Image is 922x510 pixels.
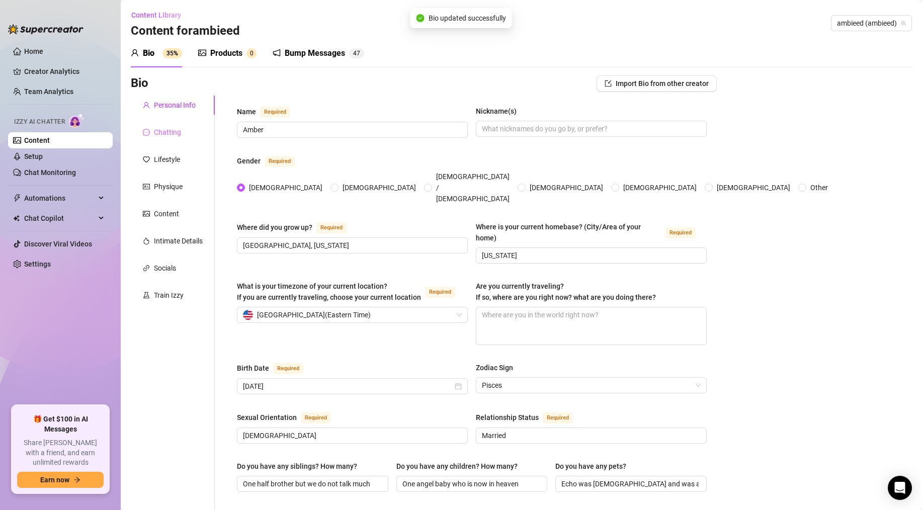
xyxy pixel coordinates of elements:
label: Gender [237,155,306,167]
sup: 35% [162,48,182,58]
label: Sexual Orientation [237,411,342,423]
div: Do you have any pets? [555,461,626,472]
span: [DEMOGRAPHIC_DATA] [339,182,420,193]
label: Relationship Status [476,411,584,423]
span: Other [806,182,832,193]
button: Earn nowarrow-right [17,472,104,488]
div: Physique [154,181,183,192]
span: [DEMOGRAPHIC_DATA] [713,182,794,193]
span: user [131,49,139,57]
input: Do you have any children? How many? [402,478,540,489]
div: Gender [237,155,261,166]
span: Share [PERSON_NAME] with a friend, and earn unlimited rewards [17,438,104,468]
span: picture [198,49,206,57]
div: Bio [143,47,154,59]
label: Where did you grow up? [237,221,358,233]
label: Do you have any pets? [555,461,633,472]
span: team [900,20,906,26]
div: Open Intercom Messenger [888,476,912,500]
span: [DEMOGRAPHIC_DATA] [619,182,701,193]
span: 🎁 Get $100 in AI Messages [17,414,104,434]
input: Name [243,124,460,135]
button: Import Bio from other creator [597,75,717,92]
span: [DEMOGRAPHIC_DATA] [245,182,326,193]
span: 4 [353,50,357,57]
label: Birth Date [237,362,314,374]
input: Where is your current homebase? (City/Area of your home) [482,250,699,261]
span: Required [543,412,573,423]
label: Name [237,106,301,118]
h3: Content for ambieed [131,23,240,39]
label: Where is your current homebase? (City/Area of your home) [476,221,707,243]
div: Train Izzy [154,290,184,301]
a: Setup [24,152,43,160]
span: [GEOGRAPHIC_DATA] ( Eastern Time ) [257,307,371,322]
span: user [143,102,150,109]
span: Required [316,222,347,233]
span: fire [143,237,150,244]
div: Do you have any children? How many? [396,461,518,472]
div: Relationship Status [476,412,539,423]
sup: 47 [349,48,364,58]
sup: 0 [246,48,257,58]
span: Izzy AI Chatter [14,117,65,127]
input: Do you have any pets? [561,478,699,489]
div: Socials [154,263,176,274]
label: Zodiac Sign [476,362,520,373]
a: Home [24,47,43,55]
div: Intimate Details [154,235,203,246]
a: Discover Viral Videos [24,240,92,248]
span: picture [143,210,150,217]
span: arrow-right [73,476,80,483]
a: Settings [24,260,51,268]
div: Nickname(s) [476,106,517,117]
span: Pisces [482,378,701,393]
div: Do you have any siblings? How many? [237,461,357,472]
img: Chat Copilot [13,215,20,222]
span: notification [273,49,281,57]
a: Creator Analytics [24,63,105,79]
span: Bio updated successfully [429,13,506,24]
img: us [243,310,253,320]
a: Content [24,136,50,144]
div: Zodiac Sign [476,362,513,373]
button: Content Library [131,7,189,23]
div: Where did you grow up? [237,222,312,233]
input: Birth Date [243,381,453,392]
span: heart [143,156,150,163]
span: Required [273,363,303,374]
span: check-circle [416,14,425,22]
span: What is your timezone of your current location? If you are currently traveling, choose your curre... [237,282,421,301]
a: Chat Monitoring [24,168,76,177]
span: 7 [357,50,360,57]
div: Products [210,47,242,59]
span: thunderbolt [13,194,21,202]
span: Automations [24,190,96,206]
div: Chatting [154,127,181,138]
input: Where did you grow up? [243,240,460,251]
label: Nickname(s) [476,106,524,117]
div: Bump Messages [285,47,345,59]
span: Content Library [131,11,181,19]
div: Personal Info [154,100,196,111]
h3: Bio [131,75,148,92]
span: [DEMOGRAPHIC_DATA] [526,182,607,193]
span: Required [301,412,331,423]
span: Earn now [40,476,69,484]
span: [DEMOGRAPHIC_DATA] / [DEMOGRAPHIC_DATA] [432,171,514,204]
label: Do you have any siblings? How many? [237,461,364,472]
span: message [143,129,150,136]
input: Nickname(s) [482,123,699,134]
div: Name [237,106,256,117]
img: logo-BBDzfeDw.svg [8,24,83,34]
div: Content [154,208,179,219]
div: Where is your current homebase? (City/Area of your home) [476,221,661,243]
span: ambieed (ambieed) [837,16,906,31]
span: Required [265,156,295,167]
div: Sexual Orientation [237,412,297,423]
div: Lifestyle [154,154,180,165]
span: Required [665,227,696,238]
div: Birth Date [237,363,269,374]
a: Team Analytics [24,88,73,96]
input: Sexual Orientation [243,430,460,441]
